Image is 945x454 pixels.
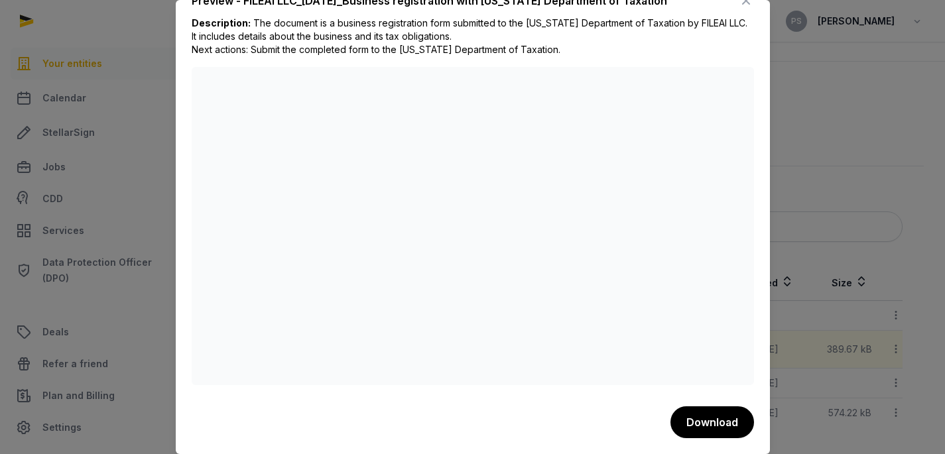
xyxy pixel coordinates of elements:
span: The document is a business registration form submitted to the [US_STATE] Department of Taxation b... [192,17,747,55]
b: Description: [192,17,251,28]
button: Download [670,406,754,438]
iframe: Chat Widget [879,390,945,454]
